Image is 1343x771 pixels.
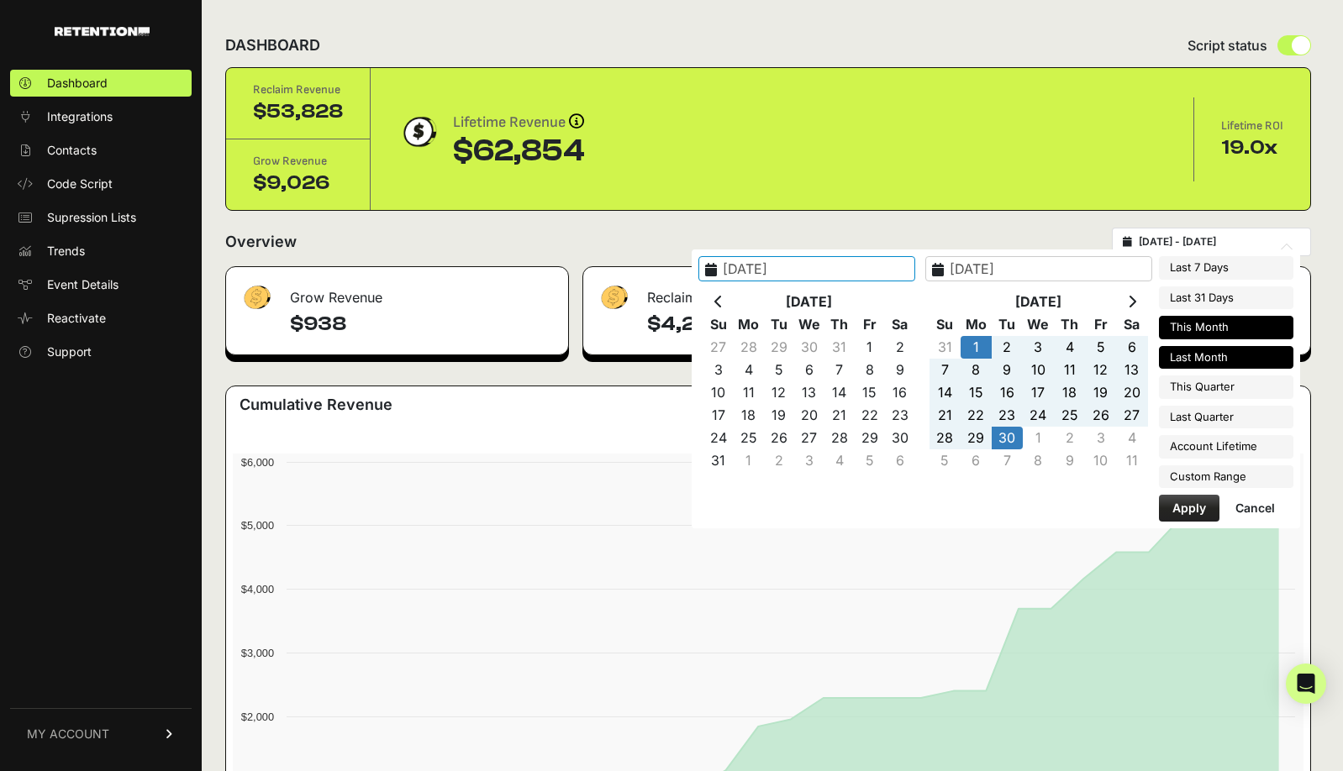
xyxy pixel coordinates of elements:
[1159,316,1293,339] li: This Month
[10,305,192,332] a: Reactivate
[1116,449,1147,472] td: 11
[10,204,192,231] a: Supression Lists
[453,111,585,134] div: Lifetime Revenue
[824,336,855,359] td: 31
[855,381,885,404] td: 15
[226,267,568,317] div: Grow Revenue
[10,137,192,164] a: Contacts
[1159,435,1293,459] li: Account Lifetime
[734,336,764,359] td: 28
[703,381,734,404] td: 10
[253,98,343,125] div: $53,828
[1116,381,1147,404] td: 20
[1159,286,1293,310] li: Last 31 Days
[764,313,794,336] th: Tu
[703,313,734,336] th: Su
[855,336,885,359] td: 1
[47,142,97,159] span: Contacts
[47,176,113,192] span: Code Script
[1054,313,1085,336] th: Th
[1116,336,1147,359] td: 6
[1286,663,1326,704] div: Open Intercom Messenger
[855,404,885,427] td: 22
[1085,313,1116,336] th: Fr
[1221,118,1283,134] div: Lifetime ROI
[1085,336,1116,359] td: 5
[1085,381,1116,404] td: 19
[794,404,824,427] td: 20
[734,404,764,427] td: 18
[1159,256,1293,280] li: Last 7 Days
[1054,427,1085,449] td: 2
[47,75,108,92] span: Dashboard
[764,449,794,472] td: 2
[241,583,274,595] text: $4,000
[10,70,192,97] a: Dashboard
[1116,313,1147,336] th: Sa
[1159,465,1293,489] li: Custom Range
[241,711,274,723] text: $2,000
[240,281,273,314] img: fa-dollar-13500eef13a19c4ab2b9ed9ad552e47b0d9fc28b02b83b90ba0e00f96d6372e9.png
[1023,359,1054,381] td: 10
[930,449,961,472] td: 5
[253,170,343,197] div: $9,026
[794,359,824,381] td: 6
[27,726,109,742] span: MY ACCOUNT
[225,34,320,57] h2: DASHBOARD
[241,519,274,532] text: $5,000
[824,313,855,336] th: Th
[1023,313,1054,336] th: We
[1085,449,1116,472] td: 10
[10,238,192,265] a: Trends
[1054,359,1085,381] td: 11
[1023,381,1054,404] td: 17
[855,359,885,381] td: 8
[398,111,440,153] img: dollar-coin-05c43ed7efb7bc0c12610022525b4bbbb207c7efeef5aecc26f025e68dcafac9.png
[1023,404,1054,427] td: 24
[1159,406,1293,429] li: Last Quarter
[764,381,794,404] td: 12
[290,311,555,338] h4: $938
[47,209,136,226] span: Supression Lists
[583,267,940,317] div: Reclaim Revenue
[1221,134,1283,161] div: 19.0x
[930,427,961,449] td: 28
[961,381,992,404] td: 15
[10,103,192,130] a: Integrations
[1085,359,1116,381] td: 12
[1116,359,1147,381] td: 13
[1116,404,1147,427] td: 27
[10,708,192,759] a: MY ACCOUNT
[764,359,794,381] td: 5
[734,427,764,449] td: 25
[855,427,885,449] td: 29
[734,449,764,472] td: 1
[1222,495,1288,522] button: Cancel
[1085,404,1116,427] td: 26
[961,404,992,427] td: 22
[794,381,824,404] td: 13
[47,243,85,260] span: Trends
[253,153,343,170] div: Grow Revenue
[597,281,630,314] img: fa-dollar-13500eef13a19c4ab2b9ed9ad552e47b0d9fc28b02b83b90ba0e00f96d6372e9.png
[1159,495,1219,522] button: Apply
[855,449,885,472] td: 5
[794,449,824,472] td: 3
[703,449,734,472] td: 31
[794,427,824,449] td: 27
[55,27,150,36] img: Retention.com
[885,427,915,449] td: 30
[703,427,734,449] td: 24
[1188,35,1267,55] span: Script status
[764,404,794,427] td: 19
[961,313,992,336] th: Mo
[1159,346,1293,370] li: Last Month
[225,230,297,254] h2: Overview
[885,381,915,404] td: 16
[885,359,915,381] td: 9
[930,381,961,404] td: 14
[961,427,992,449] td: 29
[1054,381,1085,404] td: 18
[10,271,192,298] a: Event Details
[1085,427,1116,449] td: 3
